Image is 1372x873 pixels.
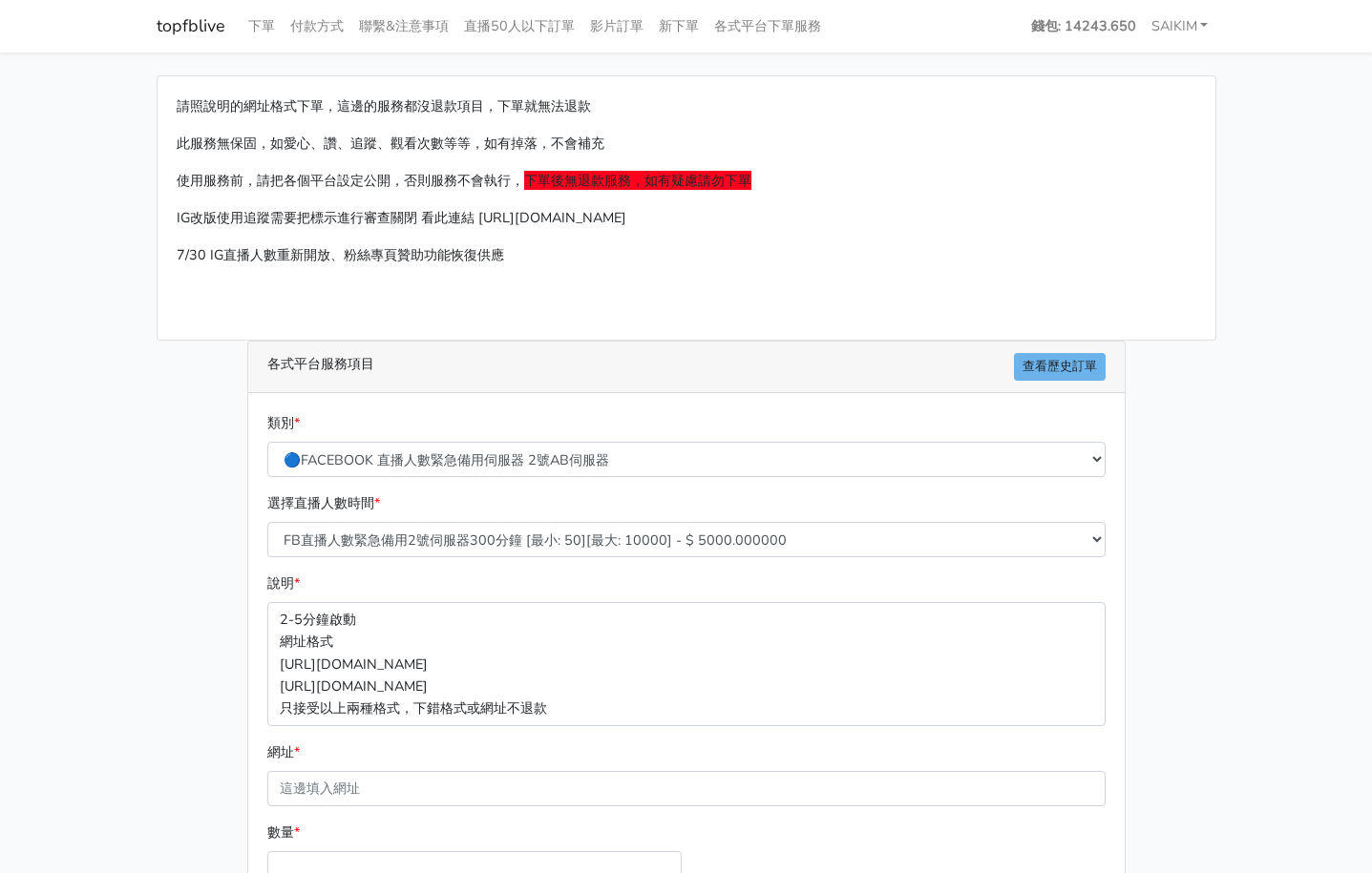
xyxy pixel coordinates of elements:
label: 數量 [267,821,300,843]
p: 此服務無保固，如愛心、讚、追蹤、觀看次數等等，如有掉落，不會補充 [177,133,1196,155]
a: 錢包: 14243.650 [1024,8,1144,45]
span: 下單後無退款服務，如有疑慮請勿下單 [524,171,751,190]
label: 說明 [267,572,300,594]
a: SAIKIM [1144,8,1216,45]
a: 查看歷史訂單 [1014,353,1106,381]
a: 聯繫&注意事項 [351,8,456,45]
label: 選擇直播人數時間 [267,492,380,514]
p: 使用服務前，請把各個平台設定公開，否則服務不會執行， [177,170,1196,192]
a: 下單 [241,8,283,45]
a: topfblive [157,8,225,45]
div: 各式平台服務項目 [248,342,1125,393]
a: 直播50人以下訂單 [456,8,582,45]
a: 影片訂單 [582,8,651,45]
p: IG改版使用追蹤需要把標示進行審查關閉 看此連結 [URL][DOMAIN_NAME] [177,207,1196,229]
p: 2-5分鐘啟動 網址格式 [URL][DOMAIN_NAME] [URL][DOMAIN_NAME] 只接受以上兩種格式，下錯格式或網址不退款 [267,602,1106,725]
label: 網址 [267,741,300,763]
p: 請照說明的網址格式下單，這邊的服務都沒退款項目，下單就無法退款 [177,95,1196,117]
p: 7/30 IG直播人數重新開放、粉絲專頁贊助功能恢復供應 [177,244,1196,266]
a: 付款方式 [283,8,351,45]
a: 各式平台下單服務 [707,8,829,45]
strong: 錢包: 14243.650 [1031,16,1136,35]
input: 這邊填入網址 [267,771,1106,806]
label: 類別 [267,412,300,434]
a: 新下單 [651,8,707,45]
